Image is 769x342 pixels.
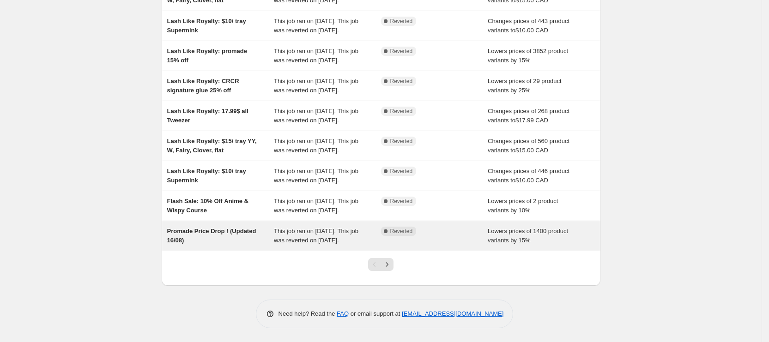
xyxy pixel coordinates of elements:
[167,48,247,64] span: Lash Like Royalty: promade 15% off
[274,228,358,244] span: This job ran on [DATE]. This job was reverted on [DATE].
[488,198,558,214] span: Lowers prices of 2 product variants by 10%
[488,138,569,154] span: Changes prices of 560 product variants to
[488,18,569,34] span: Changes prices of 443 product variants to
[390,108,413,115] span: Reverted
[515,117,548,124] span: $17.99 CAD
[274,78,358,94] span: This job ran on [DATE]. This job was reverted on [DATE].
[167,18,246,34] span: Lash Like Royalty: $10/ tray Supermink
[349,310,402,317] span: or email support at
[274,198,358,214] span: This job ran on [DATE]. This job was reverted on [DATE].
[390,168,413,175] span: Reverted
[274,138,358,154] span: This job ran on [DATE]. This job was reverted on [DATE].
[515,147,548,154] span: $15.00 CAD
[167,168,246,184] span: Lash Like Royalty: $10/ tray Supermink
[390,228,413,235] span: Reverted
[279,310,337,317] span: Need help? Read the
[488,48,568,64] span: Lowers prices of 3852 product variants by 15%
[368,258,394,271] nav: Pagination
[488,108,569,124] span: Changes prices of 268 product variants to
[515,177,548,184] span: $10.00 CAD
[390,198,413,205] span: Reverted
[167,138,257,154] span: Lash Like Royalty: $15/ tray YY, W, Fairy, Clover, flat
[402,310,503,317] a: [EMAIL_ADDRESS][DOMAIN_NAME]
[515,27,548,34] span: $10.00 CAD
[167,228,256,244] span: Promade Price Drop ! (Updated 16/08)
[274,18,358,34] span: This job ran on [DATE]. This job was reverted on [DATE].
[274,168,358,184] span: This job ran on [DATE]. This job was reverted on [DATE].
[167,78,239,94] span: Lash Like Royalty: CRCR signature glue 25% off
[167,198,249,214] span: Flash Sale: 10% Off Anime & Wispy Course
[274,48,358,64] span: This job ran on [DATE]. This job was reverted on [DATE].
[390,138,413,145] span: Reverted
[488,228,568,244] span: Lowers prices of 1400 product variants by 15%
[381,258,394,271] button: Next
[488,78,562,94] span: Lowers prices of 29 product variants by 25%
[337,310,349,317] a: FAQ
[390,78,413,85] span: Reverted
[488,168,569,184] span: Changes prices of 446 product variants to
[390,18,413,25] span: Reverted
[390,48,413,55] span: Reverted
[274,108,358,124] span: This job ran on [DATE]. This job was reverted on [DATE].
[167,108,248,124] span: Lash Like Royalty: 17.99$ all Tweezer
